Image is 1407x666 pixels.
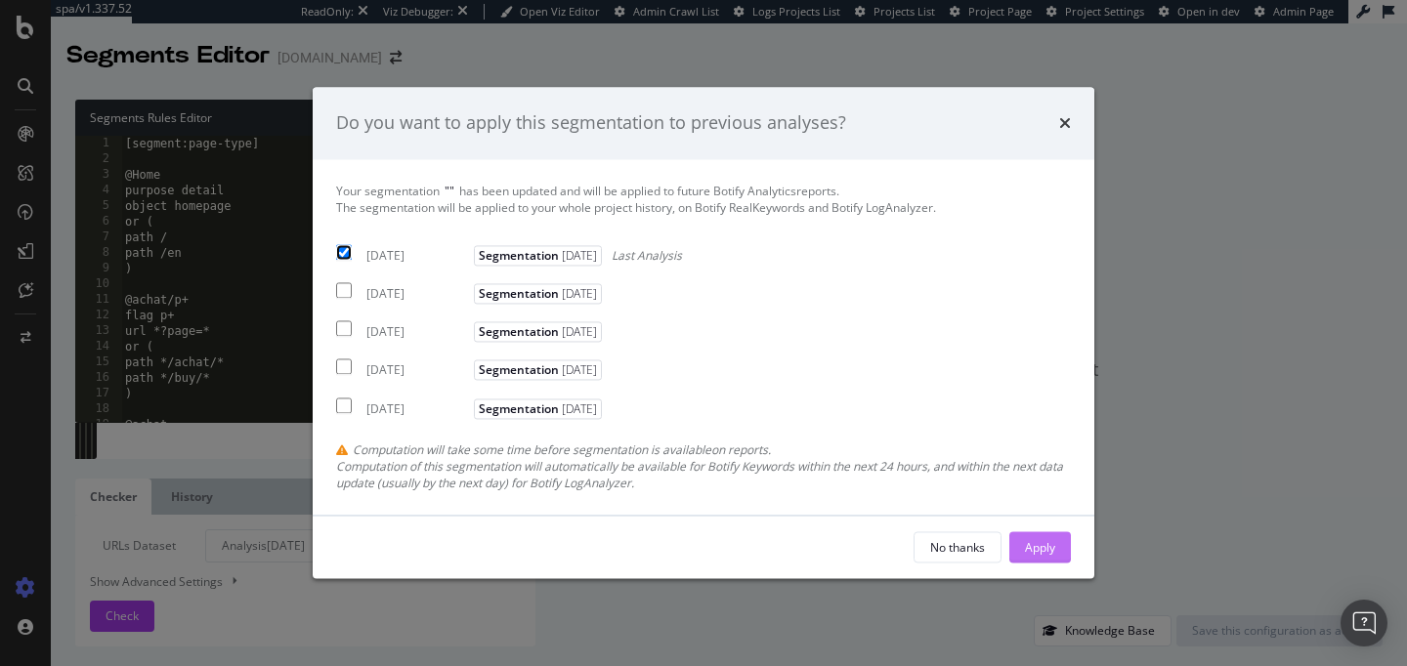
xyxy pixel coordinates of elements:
span: Segmentation [474,245,602,266]
span: Segmentation [474,360,602,381]
span: [DATE] [559,286,597,303]
div: [DATE] [366,247,469,264]
span: Last Analysis [612,247,682,264]
span: [DATE] [559,362,597,379]
span: Segmentation [474,398,602,419]
div: Computation of this segmentation will automatically be available for Botify Keywords within the n... [336,458,1071,491]
div: [DATE] [366,286,469,303]
span: Computation will take some time before segmentation is available on reports. [353,441,771,458]
div: [DATE] [366,400,469,417]
div: [DATE] [366,324,469,341]
span: " " [445,183,454,199]
button: Apply [1009,532,1071,563]
span: [DATE] [559,247,597,264]
div: Do you want to apply this segmentation to previous analyses? [336,110,846,136]
div: Open Intercom Messenger [1341,600,1387,646]
span: [DATE] [559,324,597,341]
div: The segmentation will be applied to your whole project history, on Botify RealKeywords and Botify... [336,199,1071,216]
div: modal [313,87,1094,578]
div: Apply [1025,539,1055,556]
div: [DATE] [366,362,469,379]
button: No thanks [914,532,1002,563]
span: Segmentation [474,322,602,343]
span: [DATE] [559,400,597,417]
span: Segmentation [474,284,602,305]
div: No thanks [930,539,985,556]
div: times [1059,110,1071,136]
div: Your segmentation has been updated and will be applied to future Botify Analytics reports. [336,183,1071,216]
